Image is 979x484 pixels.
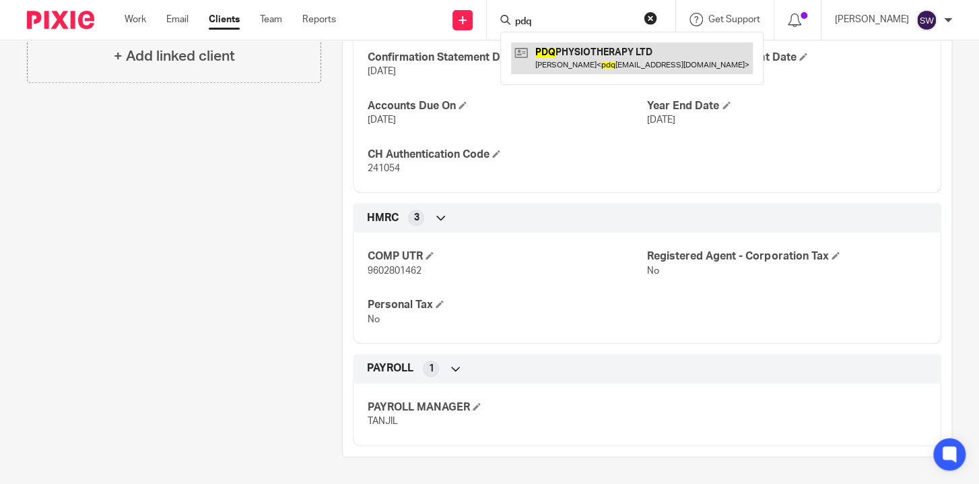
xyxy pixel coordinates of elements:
[514,16,635,28] input: Search
[647,99,927,113] h4: Year End Date
[367,298,647,312] h4: Personal Tax
[367,164,399,173] span: 241054
[367,51,647,65] h4: Confirmation Statement Due
[647,249,927,264] h4: Registered Agent - Corporation Tax
[114,46,235,67] h4: + Add linked client
[367,99,647,113] h4: Accounts Due On
[302,13,336,26] a: Reports
[125,13,146,26] a: Work
[367,400,647,415] h4: PAYROLL MANAGER
[367,266,421,276] span: 9602801462
[27,11,94,29] img: Pixie
[367,315,379,324] span: No
[647,51,927,65] h4: Confirmation Statement Date
[367,115,395,125] span: [DATE]
[644,11,657,25] button: Clear
[647,266,659,276] span: No
[367,417,397,426] span: TANJIL
[367,67,395,76] span: [DATE]
[835,13,909,26] p: [PERSON_NAME]
[367,148,647,162] h4: CH Authentication Code
[708,15,760,24] span: Get Support
[366,211,398,225] span: HMRC
[209,13,240,26] a: Clients
[428,362,434,375] span: 1
[260,13,282,26] a: Team
[367,249,647,264] h4: COMP UTR
[916,9,937,31] img: svg%3E
[366,361,413,375] span: PAYROLL
[413,211,419,224] span: 3
[647,115,675,125] span: [DATE]
[166,13,189,26] a: Email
